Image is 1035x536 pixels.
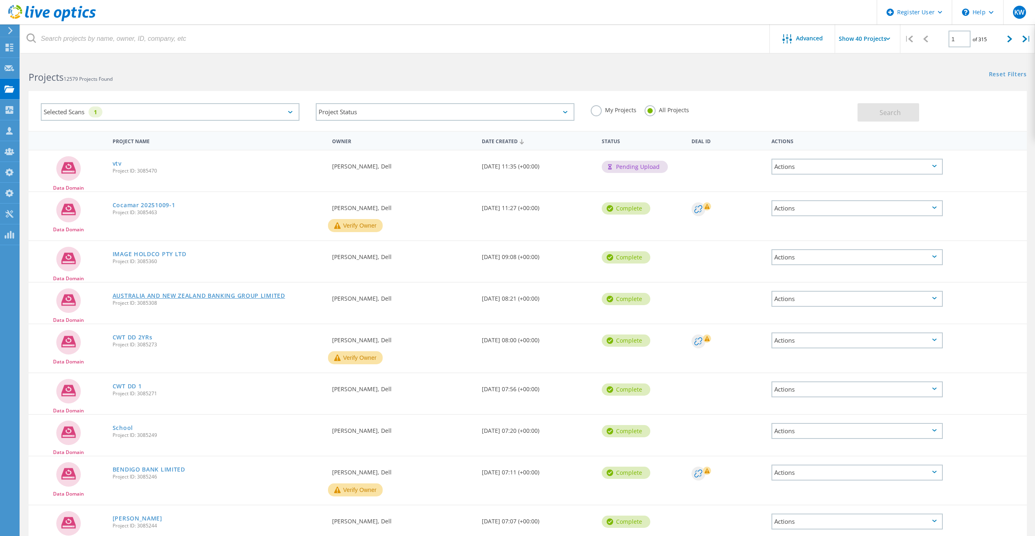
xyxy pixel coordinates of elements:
[478,151,598,177] div: [DATE] 11:35 (+00:00)
[113,391,324,396] span: Project ID: 3085271
[771,332,943,348] div: Actions
[328,415,478,442] div: [PERSON_NAME], Dell
[767,133,947,148] div: Actions
[478,241,598,268] div: [DATE] 09:08 (+00:00)
[602,202,650,215] div: Complete
[316,103,574,121] div: Project Status
[900,24,917,53] div: |
[113,467,185,472] a: BENDIGO BANK LIMITED
[113,293,285,299] a: AUSTRALIA AND NEW ZEALAND BANKING GROUP LIMITED
[328,351,383,364] button: Verify Owner
[89,106,102,117] div: 1
[602,383,650,396] div: Complete
[29,71,64,84] b: Projects
[1018,24,1035,53] div: |
[1014,9,1024,16] span: KW
[113,474,324,479] span: Project ID: 3085246
[113,425,133,431] a: School
[113,161,122,166] a: vtv
[113,202,175,208] a: Cocamar 20251009-1
[328,151,478,177] div: [PERSON_NAME], Dell
[64,75,113,82] span: 12579 Projects Found
[478,505,598,532] div: [DATE] 07:07 (+00:00)
[53,492,84,496] span: Data Domain
[478,456,598,483] div: [DATE] 07:11 (+00:00)
[53,359,84,364] span: Data Domain
[328,456,478,483] div: [PERSON_NAME], Dell
[796,35,823,41] span: Advanced
[973,36,987,43] span: of 315
[771,200,943,216] div: Actions
[53,450,84,455] span: Data Domain
[602,293,650,305] div: Complete
[602,425,650,437] div: Complete
[53,276,84,281] span: Data Domain
[602,467,650,479] div: Complete
[328,483,383,496] button: Verify Owner
[880,108,901,117] span: Search
[858,103,919,122] button: Search
[478,133,598,148] div: Date Created
[478,324,598,351] div: [DATE] 08:00 (+00:00)
[645,105,689,113] label: All Projects
[602,251,650,264] div: Complete
[962,9,969,16] svg: \n
[8,17,96,23] a: Live Optics Dashboard
[598,133,687,148] div: Status
[989,71,1027,78] a: Reset Filters
[328,219,383,232] button: Verify Owner
[53,227,84,232] span: Data Domain
[328,373,478,400] div: [PERSON_NAME], Dell
[771,514,943,529] div: Actions
[771,465,943,481] div: Actions
[478,283,598,310] div: [DATE] 08:21 (+00:00)
[113,523,324,528] span: Project ID: 3085244
[53,408,84,413] span: Data Domain
[113,433,324,438] span: Project ID: 3085249
[328,505,478,532] div: [PERSON_NAME], Dell
[113,334,153,340] a: CWT DD 2YRs
[771,381,943,397] div: Actions
[687,133,767,148] div: Deal Id
[478,373,598,400] div: [DATE] 07:56 (+00:00)
[113,342,324,347] span: Project ID: 3085273
[113,383,142,389] a: CWT DD 1
[478,415,598,442] div: [DATE] 07:20 (+00:00)
[53,186,84,190] span: Data Domain
[602,516,650,528] div: Complete
[328,241,478,268] div: [PERSON_NAME], Dell
[602,334,650,347] div: Complete
[53,318,84,323] span: Data Domain
[771,291,943,307] div: Actions
[591,105,636,113] label: My Projects
[20,24,770,53] input: Search projects by name, owner, ID, company, etc
[771,423,943,439] div: Actions
[771,159,943,175] div: Actions
[113,210,324,215] span: Project ID: 3085463
[328,283,478,310] div: [PERSON_NAME], Dell
[113,259,324,264] span: Project ID: 3085360
[328,324,478,351] div: [PERSON_NAME], Dell
[41,103,299,121] div: Selected Scans
[478,192,598,219] div: [DATE] 11:27 (+00:00)
[113,168,324,173] span: Project ID: 3085470
[109,133,328,148] div: Project Name
[113,251,186,257] a: IMAGE HOLDCO PTY LTD
[771,249,943,265] div: Actions
[113,516,162,521] a: [PERSON_NAME]
[328,192,478,219] div: [PERSON_NAME], Dell
[113,301,324,306] span: Project ID: 3085308
[328,133,478,148] div: Owner
[602,161,668,173] div: Pending Upload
